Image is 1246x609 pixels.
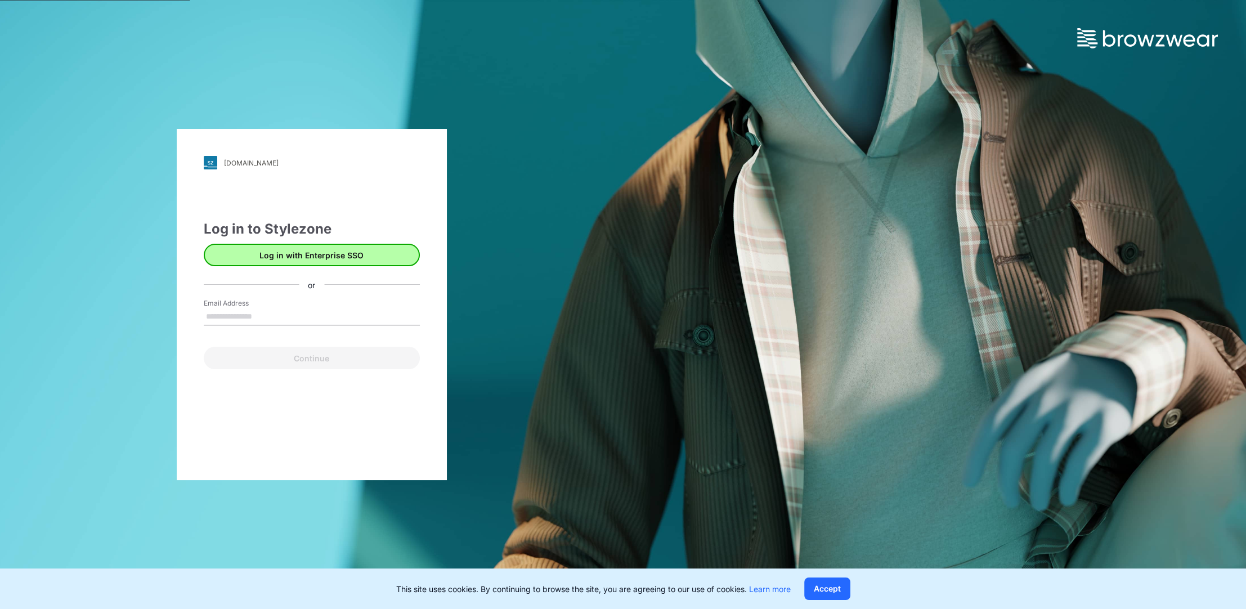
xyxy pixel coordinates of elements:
[204,219,420,239] div: Log in to Stylezone
[224,159,279,167] div: [DOMAIN_NAME]
[749,584,791,594] a: Learn more
[204,298,283,308] label: Email Address
[204,156,217,169] img: svg+xml;base64,PHN2ZyB3aWR0aD0iMjgiIGhlaWdodD0iMjgiIHZpZXdCb3g9IjAgMCAyOCAyOCIgZmlsbD0ibm9uZSIgeG...
[204,244,420,266] button: Log in with Enterprise SSO
[299,279,324,290] div: or
[804,577,850,600] button: Accept
[1077,28,1218,48] img: browzwear-logo.73288ffb.svg
[204,156,420,169] a: [DOMAIN_NAME]
[396,583,791,595] p: This site uses cookies. By continuing to browse the site, you are agreeing to our use of cookies.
